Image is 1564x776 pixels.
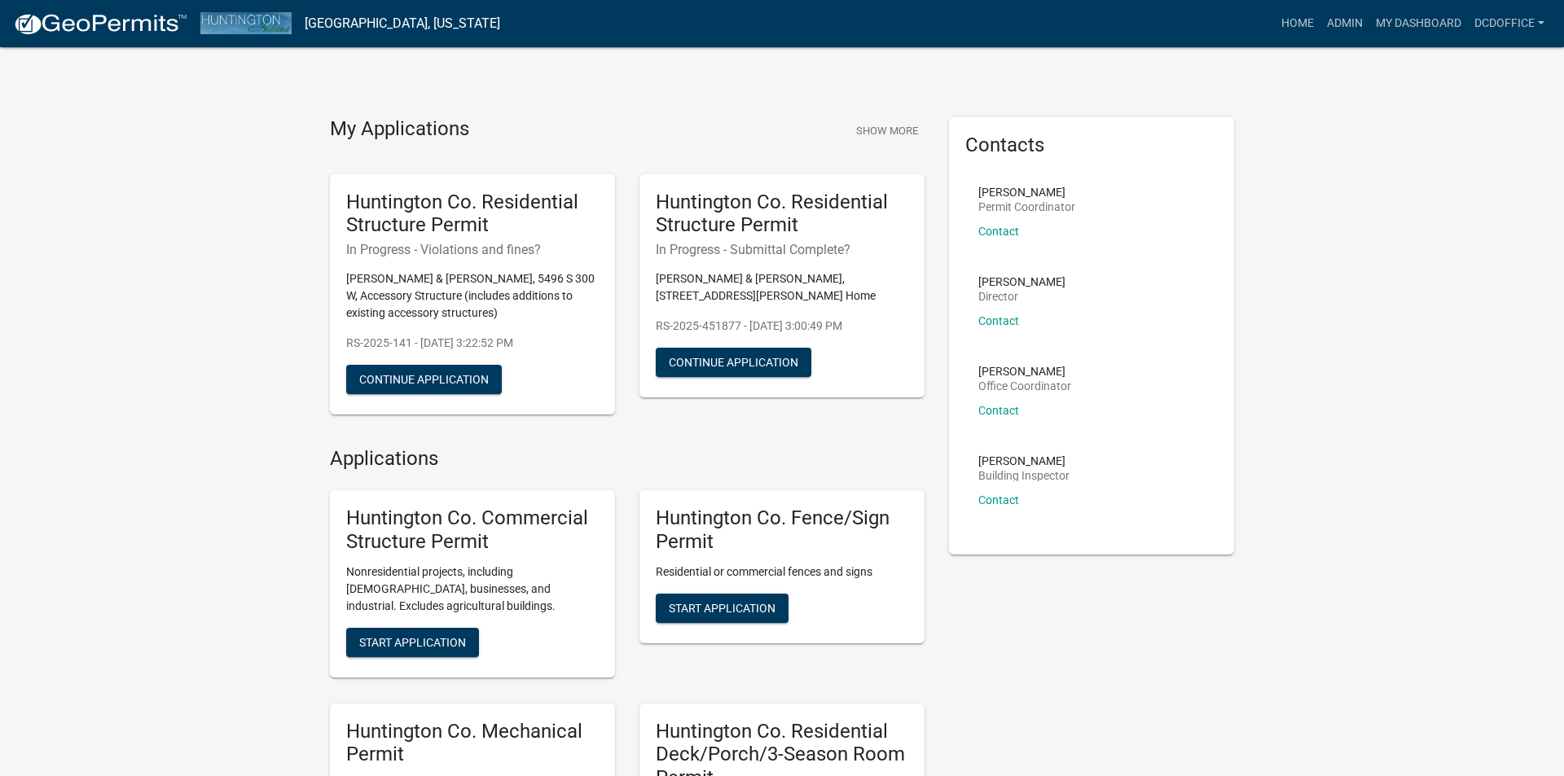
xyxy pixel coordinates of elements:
p: [PERSON_NAME] [978,276,1065,287]
h4: My Applications [330,117,469,142]
p: Nonresidential projects, including [DEMOGRAPHIC_DATA], businesses, and industrial. Excludes agric... [346,563,599,615]
button: Show More [850,117,925,144]
p: Residential or commercial fences and signs [656,563,908,581]
p: [PERSON_NAME] [978,366,1071,377]
button: Start Application [656,594,789,623]
a: My Dashboard [1369,8,1468,39]
p: [PERSON_NAME] [978,455,1070,467]
span: Start Application [669,601,775,614]
p: Office Coordinator [978,380,1071,392]
h5: Huntington Co. Commercial Structure Permit [346,506,599,554]
span: Start Application [359,635,466,648]
h5: Contacts [965,134,1218,157]
a: Contact [978,225,1019,238]
h4: Applications [330,447,925,471]
button: Continue Application [656,348,811,377]
p: Director [978,291,1065,302]
p: [PERSON_NAME] & [PERSON_NAME], [STREET_ADDRESS][PERSON_NAME] Home [656,270,908,305]
h6: In Progress - Violations and fines? [346,242,599,257]
h5: Huntington Co. Residential Structure Permit [656,191,908,238]
p: RS-2025-141 - [DATE] 3:22:52 PM [346,335,599,352]
h5: Huntington Co. Mechanical Permit [346,720,599,767]
p: Building Inspector [978,470,1070,481]
a: Contact [978,493,1019,506]
h5: Huntington Co. Fence/Sign Permit [656,506,908,554]
a: [GEOGRAPHIC_DATA], [US_STATE] [305,10,500,37]
img: Huntington County, Indiana [200,12,292,34]
a: Contact [978,314,1019,327]
p: [PERSON_NAME] [978,186,1075,198]
button: Start Application [346,628,479,657]
a: Admin [1320,8,1369,39]
a: Contact [978,404,1019,417]
h5: Huntington Co. Residential Structure Permit [346,191,599,238]
button: Continue Application [346,365,502,394]
a: DCDOffice [1468,8,1551,39]
h6: In Progress - Submittal Complete? [656,242,908,257]
a: Home [1275,8,1320,39]
p: [PERSON_NAME] & [PERSON_NAME], 5496 S 300 W, Accessory Structure (includes additions to existing ... [346,270,599,322]
p: RS-2025-451877 - [DATE] 3:00:49 PM [656,318,908,335]
p: Permit Coordinator [978,201,1075,213]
